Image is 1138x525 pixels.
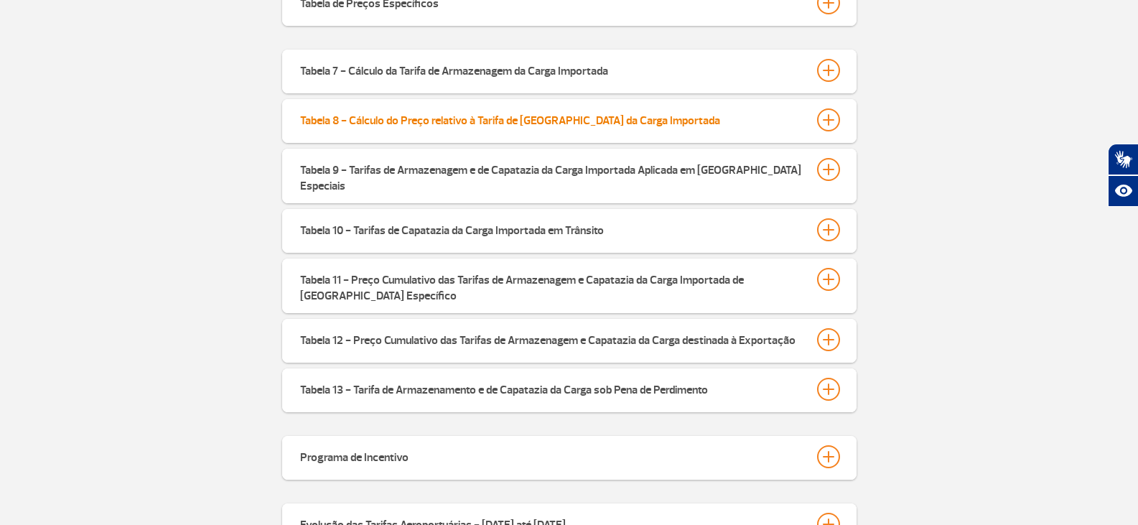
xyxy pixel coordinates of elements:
[299,445,839,469] button: Programa de Incentivo
[300,378,708,398] div: Tabela 13 - Tarifa de Armazenamento e de Capatazia da Carga sob Pena de Perdimento
[299,218,839,242] button: Tabela 10 - Tarifas de Capatazia da Carga Importada em Trânsito
[299,157,839,195] button: Tabela 9 - Tarifas de Armazenagem e de Capatazia da Carga Importada Aplicada em [GEOGRAPHIC_DATA]...
[300,158,803,194] div: Tabela 9 - Tarifas de Armazenagem e de Capatazia da Carga Importada Aplicada em [GEOGRAPHIC_DATA]...
[299,267,839,305] button: Tabela 11 - Preço Cumulativo das Tarifas de Armazenagem e Capatazia da Carga Importada de [GEOGRA...
[1108,144,1138,207] div: Plugin de acessibilidade da Hand Talk.
[299,58,839,83] button: Tabela 7 - Cálculo da Tarifa de Armazenagem da Carga Importada
[300,59,608,79] div: Tabela 7 - Cálculo da Tarifa de Armazenagem da Carga Importada
[300,445,409,465] div: Programa de Incentivo
[1108,144,1138,175] button: Abrir tradutor de língua de sinais.
[1108,175,1138,207] button: Abrir recursos assistivos.
[300,218,604,238] div: Tabela 10 - Tarifas de Capatazia da Carga Importada em Trânsito
[300,328,796,348] div: Tabela 12 - Preço Cumulativo das Tarifas de Armazenagem e Capatazia da Carga destinada à Exportação
[299,377,839,401] button: Tabela 13 - Tarifa de Armazenamento e de Capatazia da Carga sob Pena de Perdimento
[300,268,803,304] div: Tabela 11 - Preço Cumulativo das Tarifas de Armazenagem e Capatazia da Carga Importada de [GEOGRA...
[299,327,839,352] button: Tabela 12 - Preço Cumulativo das Tarifas de Armazenagem e Capatazia da Carga destinada à Exportação
[299,108,839,132] button: Tabela 8 - Cálculo do Preço relativo à Tarifa de [GEOGRAPHIC_DATA] da Carga Importada
[300,108,720,129] div: Tabela 8 - Cálculo do Preço relativo à Tarifa de [GEOGRAPHIC_DATA] da Carga Importada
